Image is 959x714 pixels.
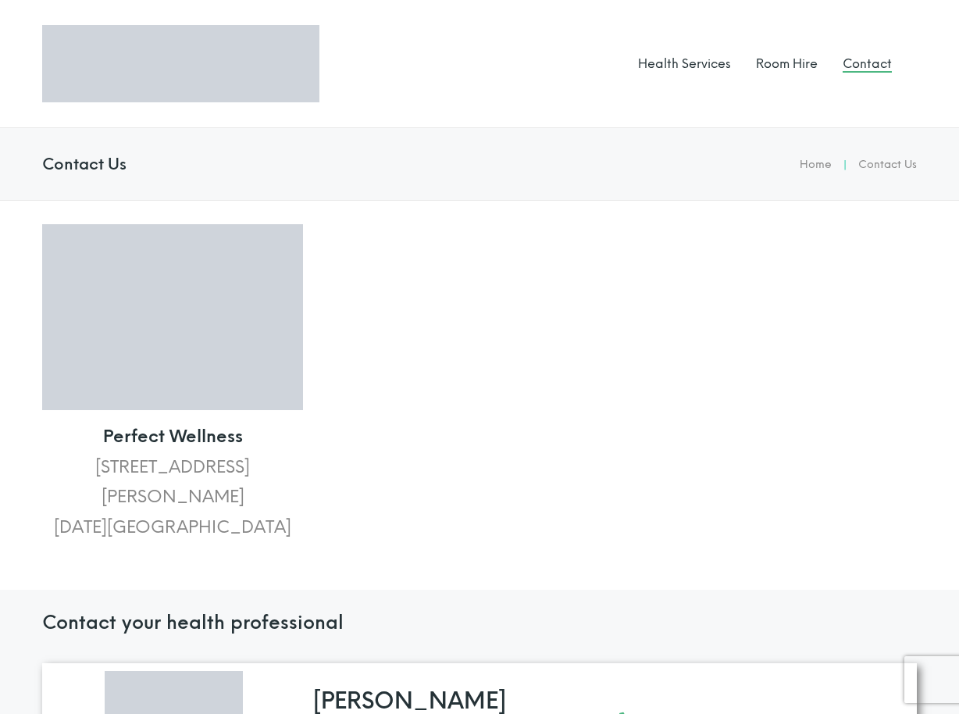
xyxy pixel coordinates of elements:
[319,224,914,505] iframe: Perfect Welness
[638,56,731,71] a: Health Services
[42,422,303,542] p: [STREET_ADDRESS][PERSON_NAME] [DATE][GEOGRAPHIC_DATA]
[843,56,892,71] a: Contact
[42,155,127,173] h4: Contact Us
[313,687,506,714] a: [PERSON_NAME]
[858,155,917,175] li: Contact Us
[832,155,858,175] li: |
[756,56,818,71] a: Room Hire
[42,224,303,411] img: Perfect Wellness Outside
[800,158,832,171] a: Home
[103,426,243,447] strong: Perfect Wellness
[42,613,917,632] h3: Contact your health professional
[42,25,319,102] img: Logo Perfect Wellness 710x197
